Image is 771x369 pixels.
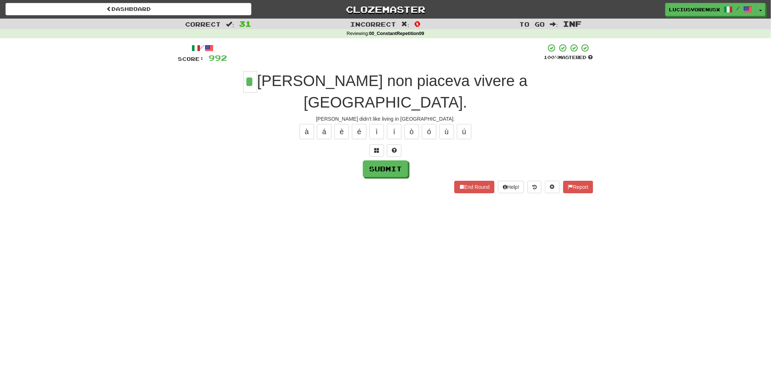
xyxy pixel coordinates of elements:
[736,6,740,11] span: /
[665,3,756,16] a: LuciusVorenusX /
[369,124,384,139] button: ì
[439,124,454,139] button: ù
[178,56,204,62] span: Score:
[402,21,410,27] span: :
[5,3,251,15] a: Dashboard
[178,43,227,53] div: /
[262,3,508,16] a: Clozemaster
[352,124,367,139] button: é
[457,124,471,139] button: ú
[178,115,593,123] div: [PERSON_NAME] didn't like living in [GEOGRAPHIC_DATA].
[528,181,541,193] button: Round history (alt+y)
[369,31,424,36] strong: 00_ConstantRepetition09
[520,20,545,28] span: To go
[414,19,420,28] span: 0
[334,124,349,139] button: è
[387,144,402,157] button: Single letter hint - you only get 1 per sentence and score half the points! alt+h
[544,54,558,60] span: 100 %
[239,19,251,28] span: 31
[563,181,593,193] button: Report
[363,160,408,177] button: Submit
[550,21,558,27] span: :
[300,124,314,139] button: à
[422,124,437,139] button: ó
[669,6,720,13] span: LuciusVorenusX
[257,72,528,111] span: [PERSON_NAME] non piaceva vivere a [GEOGRAPHIC_DATA].
[498,181,524,193] button: Help!
[317,124,332,139] button: á
[351,20,396,28] span: Incorrect
[369,144,384,157] button: Switch sentence to multiple choice alt+p
[563,19,582,28] span: Inf
[404,124,419,139] button: ò
[454,181,494,193] button: End Round
[185,20,221,28] span: Correct
[387,124,402,139] button: í
[226,21,234,27] span: :
[208,53,227,62] span: 992
[544,54,593,61] div: Mastered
